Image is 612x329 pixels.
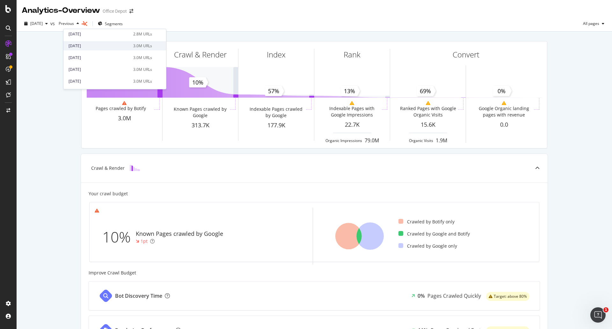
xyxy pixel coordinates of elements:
div: Indexable Pages crawled by Google [247,106,304,119]
div: 3.0M URLs [133,79,152,84]
img: block-icon [130,165,140,171]
div: Crawled by Botify only [398,219,455,225]
div: Crawled by Google and Botify [398,231,470,237]
div: [DATE] [69,55,129,61]
div: Organic Impressions [325,138,362,143]
div: 10% [102,227,136,248]
div: Rank [344,49,361,60]
div: Crawl & Render [91,165,125,171]
div: arrow-right-arrow-left [129,9,133,13]
div: 3.0M [87,114,162,123]
iframe: Intercom live chat [590,307,606,323]
button: Segments [95,19,125,29]
div: [DATE] [69,31,129,37]
span: All pages [580,21,599,26]
div: Known Pages crawled by Google [136,230,223,238]
div: 79.0M [365,137,379,144]
div: Your crawl budget [89,191,128,197]
button: All pages [580,19,607,29]
div: 22.7K [314,121,390,129]
div: 3.0M URLs [133,55,152,61]
div: Crawl & Render [174,49,227,60]
span: Segments [105,21,123,26]
div: Office Depot [103,8,127,14]
span: 1 [603,307,608,312]
span: vs [50,20,56,27]
div: warning label [486,292,529,301]
div: Indexable Pages with Google Impressions [323,105,380,118]
div: Pages Crawled Quickly [427,292,481,300]
div: Analytics - Overview [22,5,100,16]
div: 0% [418,292,425,300]
div: 1pt [141,238,148,244]
a: Bot Discovery Time0%Pages Crawled Quicklywarning label [89,281,540,310]
div: Crawled by Google only [398,243,457,249]
div: 3.0M URLs [133,67,152,72]
div: Known Pages crawled by Google [171,106,229,119]
div: 2.8M URLs [133,31,152,37]
div: 313.7K [163,121,238,130]
div: Bot Discovery Time [115,292,162,300]
button: Previous [56,19,82,29]
div: [DATE] [69,67,129,72]
div: Improve Crawl Budget [89,270,540,276]
div: [DATE] [69,79,129,84]
span: Previous [56,21,74,26]
div: Index [267,49,286,60]
div: 177.9K [238,121,314,130]
div: [DATE] [69,43,129,49]
span: Target: above 80% [494,295,527,298]
button: [DATE] [22,19,50,29]
div: Pages crawled by Botify [96,105,146,112]
span: 2025 Aug. 9th [30,21,43,26]
div: 3.0M URLs [133,43,152,49]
